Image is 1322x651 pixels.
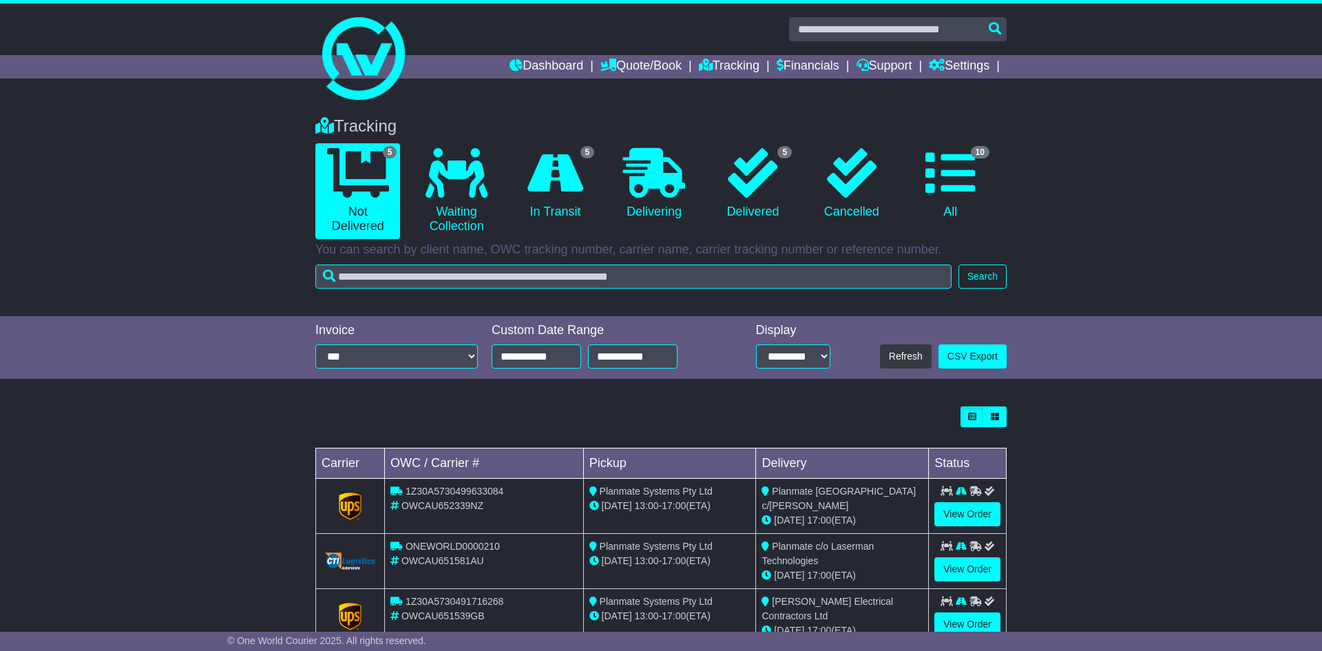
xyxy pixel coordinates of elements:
span: [DATE] [774,570,804,581]
a: Tracking [699,55,759,79]
td: Carrier [316,448,385,479]
span: OWCAU651539GB [401,610,485,621]
a: View Order [934,557,1000,581]
div: Custom Date Range [492,323,713,338]
a: CSV Export [938,344,1007,369]
a: 5 In Transit [513,143,598,225]
span: © One World Courier 2025. All rights reserved. [227,635,426,646]
a: View Order [934,502,1000,526]
span: 17:00 [662,610,686,621]
span: 10 [971,146,989,158]
span: 13:00 [635,610,659,621]
span: 1Z30A5730491716268 [406,596,503,607]
span: 13:00 [635,500,659,511]
span: [DATE] [602,500,632,511]
a: Cancelled [809,143,894,225]
div: - (ETA) [589,609,751,623]
div: Invoice [315,323,478,338]
a: 5 Delivered [711,143,795,225]
span: 1Z30A5730499633084 [406,486,503,497]
button: Search [958,265,1007,289]
span: Planmate Systems Pty Ltd [600,486,713,497]
span: 17:00 [807,570,831,581]
span: [PERSON_NAME] Electrical Contractors Ltd [762,596,893,621]
span: [DATE] [602,555,632,566]
a: Dashboard [510,55,583,79]
span: Planmate c/o Laserman Technologies [762,541,874,566]
td: Status [929,448,1007,479]
img: GetCarrierServiceLogo [339,603,362,630]
td: Delivery [756,448,929,479]
span: Planmate Systems Pty Ltd [600,541,713,552]
div: - (ETA) [589,499,751,513]
p: You can search by client name, OWC tracking number, carrier name, carrier tracking number or refe... [315,242,1007,258]
a: View Order [934,612,1000,637]
div: (ETA) [762,513,923,528]
span: 17:00 [662,500,686,511]
span: 5 [580,146,595,158]
td: Pickup [583,448,756,479]
a: Financials [777,55,839,79]
span: 17:00 [662,555,686,566]
img: GetCarrierServiceLogo [324,552,376,569]
a: Delivering [611,143,696,225]
span: 17:00 [807,515,831,526]
div: Tracking [308,116,1014,136]
span: 17:00 [807,625,831,636]
a: Settings [929,55,989,79]
span: OWCAU651581AU [401,555,484,566]
span: [DATE] [774,625,804,636]
span: 13:00 [635,555,659,566]
td: OWC / Carrier # [385,448,584,479]
div: Display [756,323,830,338]
span: [DATE] [774,515,804,526]
a: Waiting Collection [414,143,499,239]
div: - (ETA) [589,554,751,568]
a: Support [857,55,912,79]
span: ONEWORLD0000210 [406,541,500,552]
div: (ETA) [762,568,923,583]
button: Refresh [880,344,932,369]
a: Quote/Book [600,55,682,79]
span: Planmate [GEOGRAPHIC_DATA] c/[PERSON_NAME] [762,486,916,511]
a: 10 All [908,143,993,225]
span: Planmate Systems Pty Ltd [600,596,713,607]
img: GetCarrierServiceLogo [339,493,362,520]
div: (ETA) [762,623,923,638]
span: 5 [777,146,792,158]
span: OWCAU652339NZ [401,500,483,511]
span: 5 [383,146,397,158]
a: 5 Not Delivered [315,143,400,239]
span: [DATE] [602,610,632,621]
